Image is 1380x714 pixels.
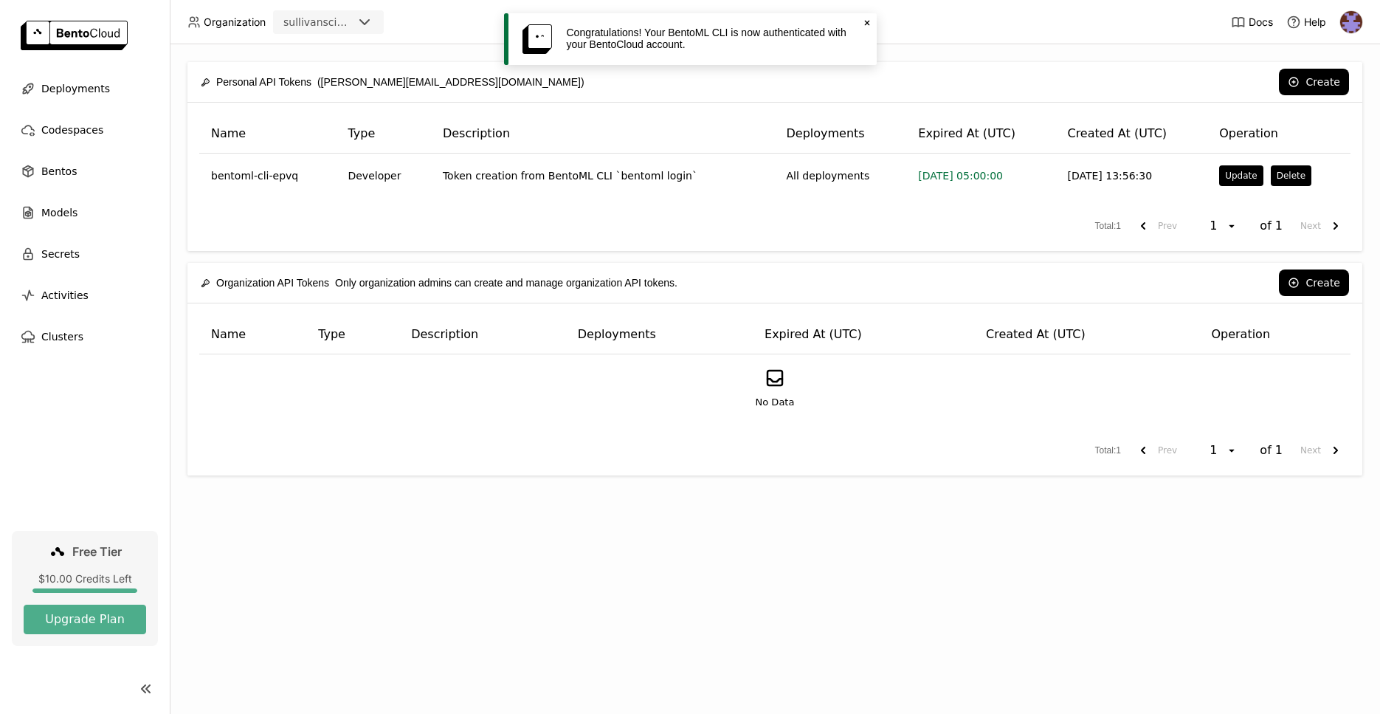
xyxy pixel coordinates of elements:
span: No Data [756,395,795,410]
span: Docs [1249,16,1273,29]
div: ([PERSON_NAME][EMAIL_ADDRESS][DOMAIN_NAME]) [201,66,584,97]
th: Name [199,114,336,154]
a: Deployments [12,74,158,103]
div: Congratulations! Your BentoML CLI is now authenticated with your BentoCloud account. [567,27,855,50]
span: Activities [41,286,89,304]
a: Free Tier$10.00 Credits LeftUpgrade Plan [12,531,158,646]
th: Type [336,114,430,154]
a: Models [12,198,158,227]
span: Total : 1 [1095,219,1121,233]
img: Thomas Sullivan [1340,11,1362,33]
img: logo [21,21,128,50]
button: previous page. current page 1 of 1 [1128,213,1183,239]
td: All deployments [774,154,906,198]
a: Clusters [12,322,158,351]
span: of 1 [1260,219,1283,233]
button: next page. current page 1 of 1 [1294,437,1350,464]
th: Name [199,315,306,354]
div: Help [1286,15,1326,30]
span: Help [1304,16,1326,29]
th: Operation [1207,114,1350,154]
span: Secrets [41,245,80,263]
span: Free Tier [72,544,122,559]
a: Activities [12,281,158,310]
span: Total : 1 [1095,444,1121,458]
th: Deployments [774,114,906,154]
div: 1 [1205,219,1226,233]
div: $10.00 Credits Left [24,572,146,586]
td: bentoml-cli-epvq [199,154,336,198]
button: next page. current page 1 of 1 [1294,213,1350,239]
td: Developer [336,154,430,198]
a: Docs [1231,15,1273,30]
th: Description [399,315,566,354]
div: sullivanscientific [283,15,353,30]
th: Type [306,315,399,354]
button: Update [1219,165,1263,186]
span: Personal API Tokens [216,74,311,90]
th: Expired At (UTC) [906,114,1055,154]
span: Clusters [41,328,83,346]
button: Create [1279,69,1349,95]
span: Organization [204,16,266,29]
button: Delete [1271,165,1311,186]
span: Organization API Tokens [216,275,329,291]
th: Operation [1199,315,1350,354]
input: Selected sullivanscientific. [354,16,356,30]
th: Expired At (UTC) [753,315,974,354]
div: Only organization admins can create and manage organization API tokens. [201,267,677,298]
svg: open [1226,444,1238,456]
div: 1 [1205,443,1226,458]
th: Deployments [566,315,753,354]
th: Description [431,114,775,154]
td: [DATE] 13:56:30 [1055,154,1207,198]
span: Models [41,204,77,222]
td: Token creation from BentoML CLI `bentoml login` [431,154,775,198]
span: of 1 [1260,443,1283,458]
button: Upgrade Plan [24,605,146,634]
a: Bentos [12,157,158,186]
span: Codespaces [41,121,103,139]
span: [DATE] 05:00:00 [918,170,1003,182]
button: Create [1279,270,1349,296]
th: Created At (UTC) [974,315,1199,354]
th: Created At (UTC) [1055,114,1207,154]
span: Bentos [41,162,77,180]
button: previous page. current page 1 of 1 [1128,437,1183,464]
a: Codespaces [12,115,158,145]
span: Deployments [41,80,110,97]
a: Secrets [12,239,158,269]
svg: Close [861,17,873,29]
svg: open [1226,220,1238,232]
